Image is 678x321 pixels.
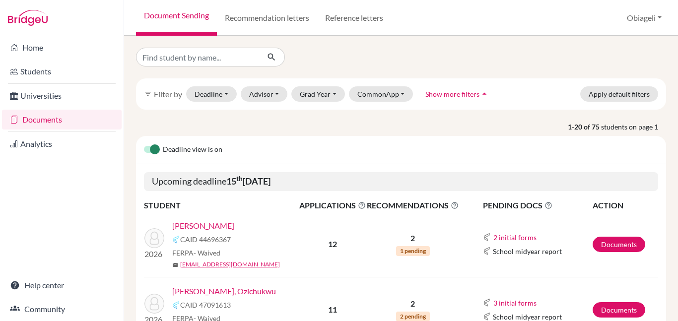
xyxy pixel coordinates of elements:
[163,144,222,156] span: Deadline view is on
[172,236,180,244] img: Common App logo
[154,89,182,99] span: Filter by
[2,275,122,295] a: Help center
[2,299,122,319] a: Community
[8,10,48,26] img: Bridge-U
[580,86,658,102] button: Apply default filters
[172,285,276,297] a: [PERSON_NAME], Ozichukwu
[144,228,164,248] img: Kumar, Ruyan
[601,122,666,132] span: students on page 1
[328,305,337,314] b: 11
[592,199,658,212] th: ACTION
[180,300,231,310] span: CAID 47091613
[349,86,413,102] button: CommonApp
[172,220,234,232] a: [PERSON_NAME]
[291,86,345,102] button: Grad Year
[593,302,645,318] a: Documents
[236,175,243,183] sup: th
[568,122,601,132] strong: 1-20 of 75
[367,232,459,244] p: 2
[483,233,491,241] img: Common App logo
[425,90,479,98] span: Show more filters
[144,199,299,212] th: STUDENT
[493,232,537,243] button: 2 initial forms
[483,199,592,211] span: PENDING DOCS
[367,298,459,310] p: 2
[2,86,122,106] a: Universities
[483,313,491,321] img: Common App logo
[593,237,645,252] a: Documents
[144,90,152,98] i: filter_list
[2,38,122,58] a: Home
[2,62,122,81] a: Students
[172,248,220,258] span: FERPA
[186,86,237,102] button: Deadline
[180,260,280,269] a: [EMAIL_ADDRESS][DOMAIN_NAME]
[144,172,658,191] h5: Upcoming deadline
[479,89,489,99] i: arrow_drop_up
[396,246,430,256] span: 1 pending
[2,110,122,129] a: Documents
[144,248,164,260] p: 2026
[172,301,180,309] img: Common App logo
[328,239,337,249] b: 12
[299,199,366,211] span: APPLICATIONS
[622,8,666,27] button: Obiageli
[144,294,164,314] img: Tagbo-Okeke, Ozichukwu
[417,86,498,102] button: Show more filtersarrow_drop_up
[226,176,271,187] b: 15 [DATE]
[483,247,491,255] img: Common App logo
[493,297,537,309] button: 3 initial forms
[493,246,562,257] span: School midyear report
[241,86,288,102] button: Advisor
[194,249,220,257] span: - Waived
[180,234,231,245] span: CAID 44696367
[136,48,259,66] input: Find student by name...
[172,262,178,268] span: mail
[2,134,122,154] a: Analytics
[483,299,491,307] img: Common App logo
[367,199,459,211] span: RECOMMENDATIONS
